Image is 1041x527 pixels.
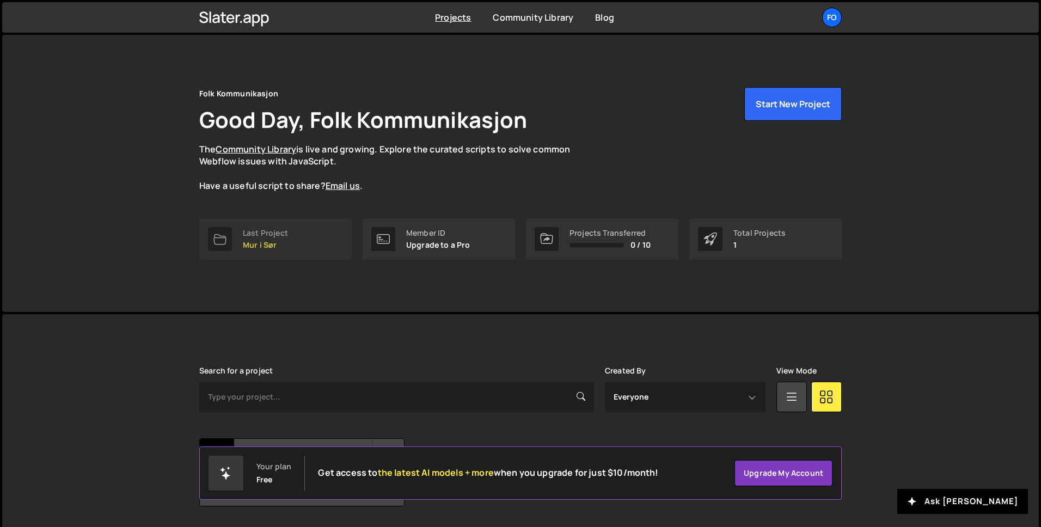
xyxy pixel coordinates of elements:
[240,444,371,456] h2: Mur i Sør
[199,218,352,260] a: Last Project Mur i Sør
[199,87,278,100] div: Folk Kommunikasjon
[605,366,646,375] label: Created By
[243,229,288,237] div: Last Project
[897,489,1028,514] button: Ask [PERSON_NAME]
[630,241,651,249] span: 0 / 10
[776,366,817,375] label: View Mode
[435,11,471,23] a: Projects
[326,180,360,192] a: Email us
[199,382,594,412] input: Type your project...
[256,462,291,471] div: Your plan
[200,439,234,473] div: Mu
[406,241,470,249] p: Upgrade to a Pro
[733,229,786,237] div: Total Projects
[243,241,288,249] p: Mur i Sør
[493,11,573,23] a: Community Library
[595,11,614,23] a: Blog
[199,105,527,134] h1: Good Day, Folk Kommunikasjon
[216,143,296,155] a: Community Library
[199,143,591,192] p: The is live and growing. Explore the curated scripts to solve common Webflow issues with JavaScri...
[733,241,786,249] p: 1
[256,475,273,484] div: Free
[406,229,470,237] div: Member ID
[570,229,651,237] div: Projects Transferred
[199,438,405,506] a: Mu Mur i Sør Created by Folk Kommunikasjon 13 pages, last updated by Folk Kommunikasjon [DATE]
[734,460,832,486] a: Upgrade my account
[199,366,273,375] label: Search for a project
[744,87,842,121] button: Start New Project
[318,468,658,478] h2: Get access to when you upgrade for just $10/month!
[822,8,842,27] a: Fo
[378,467,494,479] span: the latest AI models + more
